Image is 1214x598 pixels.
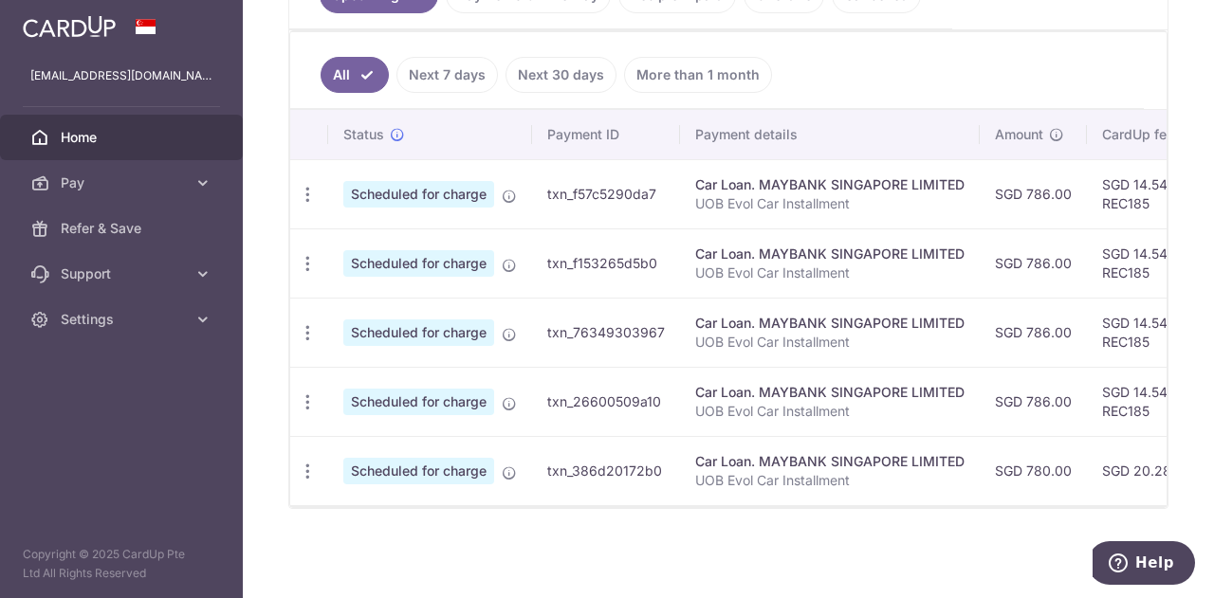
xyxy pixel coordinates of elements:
[532,159,680,228] td: txn_f57c5290da7
[695,194,965,213] p: UOB Evol Car Installment
[1087,228,1210,298] td: SGD 14.54 REC185
[1087,436,1210,505] td: SGD 20.28
[343,181,494,208] span: Scheduled for charge
[980,159,1087,228] td: SGD 786.00
[1087,159,1210,228] td: SGD 14.54 REC185
[396,57,498,93] a: Next 7 days
[61,264,186,283] span: Support
[532,367,680,436] td: txn_26600509a10
[61,128,186,147] span: Home
[343,250,494,277] span: Scheduled for charge
[980,367,1087,436] td: SGD 786.00
[695,333,965,352] p: UOB Evol Car Installment
[321,57,389,93] a: All
[695,175,965,194] div: Car Loan. MAYBANK SINGAPORE LIMITED
[61,310,186,329] span: Settings
[343,319,494,346] span: Scheduled for charge
[695,263,965,282] p: UOB Evol Car Installment
[343,458,494,484] span: Scheduled for charge
[532,436,680,505] td: txn_386d20172b0
[695,402,965,421] p: UOB Evol Car Installment
[695,314,965,333] div: Car Loan. MAYBANK SINGAPORE LIMITED
[695,452,965,471] div: Car Loan. MAYBANK SINGAPORE LIMITED
[532,110,680,159] th: Payment ID
[980,228,1087,298] td: SGD 786.00
[1087,367,1210,436] td: SGD 14.54 REC185
[695,245,965,263] div: Car Loan. MAYBANK SINGAPORE LIMITED
[1102,125,1174,144] span: CardUp fee
[343,125,384,144] span: Status
[532,298,680,367] td: txn_76349303967
[61,173,186,192] span: Pay
[995,125,1043,144] span: Amount
[30,66,212,85] p: [EMAIL_ADDRESS][DOMAIN_NAME]
[1093,541,1195,589] iframe: Opens a widget where you can find more information
[695,471,965,490] p: UOB Evol Car Installment
[680,110,980,159] th: Payment details
[23,15,116,38] img: CardUp
[506,57,616,93] a: Next 30 days
[1087,298,1210,367] td: SGD 14.54 REC185
[980,298,1087,367] td: SGD 786.00
[980,436,1087,505] td: SGD 780.00
[343,389,494,415] span: Scheduled for charge
[532,228,680,298] td: txn_f153265d5b0
[695,383,965,402] div: Car Loan. MAYBANK SINGAPORE LIMITED
[624,57,772,93] a: More than 1 month
[61,219,186,238] span: Refer & Save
